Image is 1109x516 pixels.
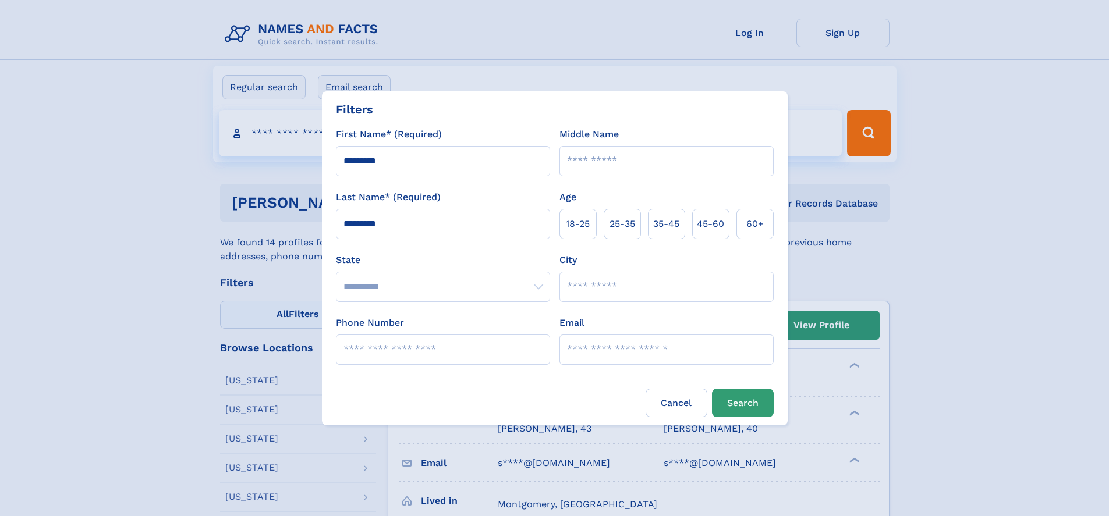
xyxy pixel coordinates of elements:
[646,389,707,417] label: Cancel
[559,253,577,267] label: City
[712,389,774,417] button: Search
[697,217,724,231] span: 45‑60
[336,190,441,204] label: Last Name* (Required)
[653,217,679,231] span: 35‑45
[336,127,442,141] label: First Name* (Required)
[336,101,373,118] div: Filters
[336,316,404,330] label: Phone Number
[566,217,590,231] span: 18‑25
[559,127,619,141] label: Middle Name
[746,217,764,231] span: 60+
[559,316,584,330] label: Email
[336,253,550,267] label: State
[610,217,635,231] span: 25‑35
[559,190,576,204] label: Age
